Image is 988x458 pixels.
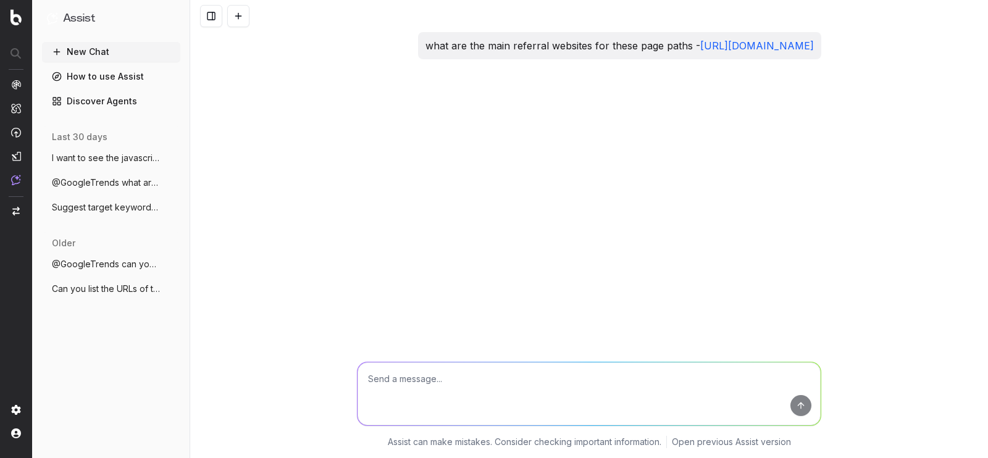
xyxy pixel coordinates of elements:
[11,80,21,90] img: Analytics
[42,173,180,193] button: @GoogleTrends what are key trends relati
[672,436,791,448] a: Open previous Assist version
[52,201,161,214] span: Suggest target keywords for this page: h
[11,151,21,161] img: Studio
[11,175,21,185] img: Assist
[52,152,161,164] span: I want to see the javascript usage of th
[11,103,21,114] img: Intelligence
[10,9,22,25] img: Botify logo
[42,148,180,168] button: I want to see the javascript usage of th
[52,283,161,295] span: Can you list the URLs of the inlinks and
[388,436,661,448] p: Assist can make mistakes. Consider checking important information.
[338,84,350,96] img: Botify assist logo
[47,10,175,27] button: Assist
[42,91,180,111] a: Discover Agents
[52,131,107,143] span: last 30 days
[52,258,161,270] span: @GoogleTrends can you highlight health t
[946,416,976,446] iframe: Intercom live chat
[52,177,161,189] span: @GoogleTrends what are key trends relati
[42,42,180,62] button: New Chat
[12,207,20,215] img: Switch project
[47,12,58,24] img: Assist
[52,237,75,249] span: older
[11,428,21,438] img: My account
[42,198,180,217] button: Suggest target keywords for this page: h
[42,279,180,299] button: Can you list the URLs of the inlinks and
[11,127,21,138] img: Activation
[42,67,180,86] a: How to use Assist
[11,405,21,415] img: Setting
[63,10,95,27] h1: Assist
[700,40,814,52] a: [URL][DOMAIN_NAME]
[42,254,180,274] button: @GoogleTrends can you highlight health t
[425,37,814,54] p: what are the main referral websites for these page paths -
